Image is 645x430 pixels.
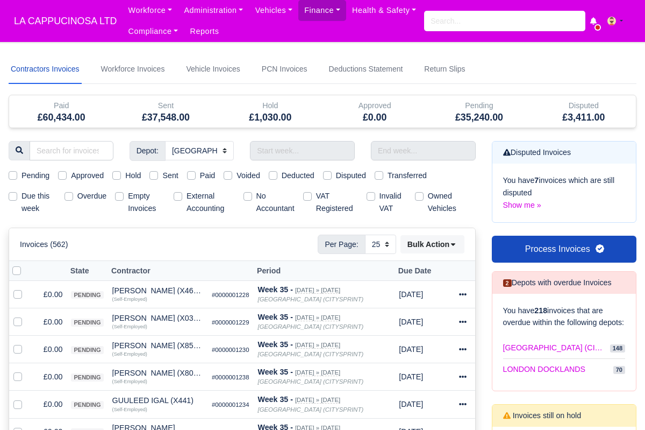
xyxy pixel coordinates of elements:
h6: Invoices (562) [20,240,68,249]
th: Due Date [395,261,444,281]
small: #0000001228 [212,292,249,298]
a: Return Slips [422,55,467,84]
label: Deducted [282,170,314,182]
div: Paid [17,100,105,112]
span: 70 [613,366,625,374]
span: 1 month from now [399,290,423,299]
a: Show me » [503,201,541,209]
span: LA CAPPUCINOSA LTD [9,10,122,32]
span: pending [71,319,103,327]
strong: Week 35 - [258,395,293,404]
div: Pending [435,100,523,112]
div: Sent [113,95,218,128]
h5: £3,411.00 [540,112,628,123]
label: Approved [71,170,104,182]
span: [GEOGRAPHIC_DATA] (CITYSPRINT) [503,342,606,354]
label: Owned Vehicles [428,190,467,215]
i: [GEOGRAPHIC_DATA] (CITYSPRINT) [258,406,364,413]
div: Approved [331,100,419,112]
strong: 7 [534,176,539,185]
div: [PERSON_NAME] (X805) [112,369,203,377]
i: [GEOGRAPHIC_DATA] (CITYSPRINT) [258,351,364,357]
a: Reports [184,21,225,42]
div: Hold [218,95,322,128]
span: 1 month from now [399,318,423,326]
small: (Self-Employed) [112,379,147,384]
span: 1 month from now [399,400,423,408]
label: External Accounting [187,190,235,215]
small: [DATE] » [DATE] [295,287,340,294]
h5: £35,240.00 [435,112,523,123]
h6: Disputed Invoices [503,148,571,157]
label: Transferred [388,170,427,182]
h5: £37,548.00 [121,112,210,123]
span: LONDON DOCKLANDS [503,363,585,376]
input: Start week... [250,141,355,160]
small: #0000001238 [212,374,249,380]
a: Compliance [122,21,184,42]
span: pending [71,291,103,299]
div: Hold [226,100,314,112]
td: £0.00 [31,363,67,391]
div: Bulk Action [400,235,464,253]
div: [PERSON_NAME] (X037) [112,314,203,322]
p: You have invoices that are overdue within the following depots: [503,305,626,329]
td: £0.00 [31,280,67,308]
span: 1 month from now [399,345,423,354]
label: No Accountant [256,190,295,215]
a: Workforce Invoices [99,55,167,84]
h6: Depots with overdue Invoices [503,278,612,287]
th: Period [254,261,395,281]
small: (Self-Employed) [112,407,147,412]
span: Depot: [130,141,166,160]
label: Hold [125,170,141,182]
td: £0.00 [31,308,67,336]
small: #0000001234 [212,401,249,408]
a: Contractors Invoices [9,55,82,84]
h6: Invoices still on hold [503,411,582,420]
div: [PERSON_NAME] (X857) [112,342,203,349]
small: #0000001230 [212,347,249,353]
h5: £60,434.00 [17,112,105,123]
div: Approved [322,95,427,128]
a: Deductions Statement [327,55,405,84]
small: [DATE] » [DATE] [295,369,340,376]
input: End week... [371,141,476,160]
div: Sent [121,100,210,112]
div: [PERSON_NAME] (X462) [112,287,203,294]
div: You have invoices which are still disputed [492,164,636,222]
div: Disputed [532,95,636,128]
input: Search... [424,11,585,31]
span: 148 [610,344,625,353]
label: Voided [236,170,260,182]
div: Disputed [540,100,628,112]
th: State [67,261,107,281]
strong: Week 35 - [258,368,293,376]
h5: £1,030.00 [226,112,314,123]
label: Disputed [336,170,366,182]
label: Paid [200,170,216,182]
span: pending [71,346,103,354]
label: Invalid VAT [379,190,406,215]
small: (Self-Employed) [112,297,147,302]
small: (Self-Employed) [112,324,147,329]
a: Process Invoices [492,236,637,263]
th: Contractor [108,261,207,281]
input: Search for invoices... [30,141,113,160]
a: PCN Invoices [260,55,310,84]
a: LONDON DOCKLANDS 70 [503,359,626,380]
div: Pending [427,95,531,128]
div: GUULEED IGAL (X441) [112,397,203,404]
span: 2 [503,279,512,287]
small: [DATE] » [DATE] [295,342,340,349]
a: [GEOGRAPHIC_DATA] (CITYSPRINT) 148 [503,337,626,359]
label: Pending [21,170,49,182]
strong: Week 35 - [258,313,293,321]
label: VAT Registered [316,190,354,215]
i: [GEOGRAPHIC_DATA] (CITYSPRINT) [258,378,364,385]
small: [DATE] » [DATE] [295,314,340,321]
span: pending [71,401,103,409]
